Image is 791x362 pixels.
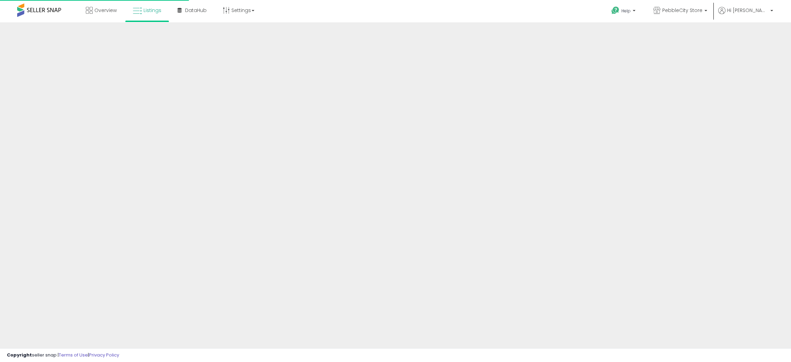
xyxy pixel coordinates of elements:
[144,7,161,14] span: Listings
[185,7,207,14] span: DataHub
[621,8,631,14] span: Help
[727,7,768,14] span: Hi [PERSON_NAME]
[606,1,642,22] a: Help
[662,7,702,14] span: PebbleCity Store
[611,6,620,15] i: Get Help
[94,7,117,14] span: Overview
[718,7,773,22] a: Hi [PERSON_NAME]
